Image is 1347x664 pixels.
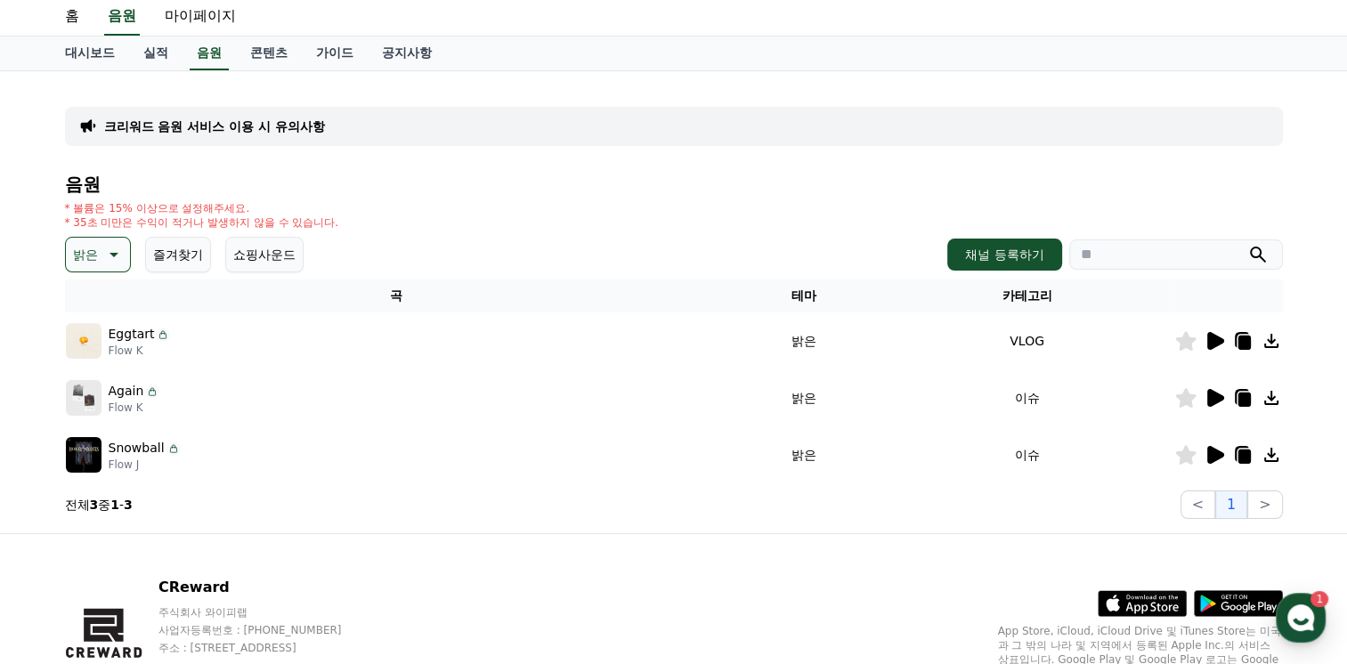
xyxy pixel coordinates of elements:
p: Snowball [109,439,165,458]
a: 콘텐츠 [236,36,302,70]
a: 홈 [5,516,118,561]
td: 이슈 [880,369,1174,426]
p: Flow J [109,458,181,472]
p: 전체 중 - [65,496,133,514]
span: 1 [181,515,187,530]
a: 설정 [230,516,342,561]
a: 1대화 [118,516,230,561]
td: VLOG [880,312,1174,369]
td: 이슈 [880,426,1174,483]
p: Again [109,382,144,401]
a: 실적 [129,36,183,70]
p: * 볼륨은 15% 이상으로 설정해주세요. [65,201,339,215]
button: 쇼핑사운드 [225,237,304,272]
h4: 음원 [65,174,1283,194]
p: Eggtart [109,325,155,344]
button: 1 [1215,490,1247,519]
td: 밝은 [728,426,880,483]
th: 곡 [65,279,728,312]
strong: 3 [124,498,133,512]
a: 음원 [190,36,229,70]
a: 크리워드 음원 서비스 이용 시 유의사항 [104,117,325,135]
span: 설정 [275,543,296,557]
td: 밝은 [728,369,880,426]
img: music [66,380,101,416]
th: 카테고리 [880,279,1174,312]
th: 테마 [728,279,880,312]
td: 밝은 [728,312,880,369]
img: music [66,437,101,473]
a: 가이드 [302,36,368,70]
img: music [66,323,101,359]
p: CReward [158,577,376,598]
p: Flow K [109,344,171,358]
a: 공지사항 [368,36,446,70]
span: 대화 [163,544,184,558]
p: 주소 : [STREET_ADDRESS] [158,641,376,655]
button: 채널 등록하기 [947,239,1061,271]
p: 밝은 [73,242,98,267]
a: 대시보드 [51,36,129,70]
strong: 1 [110,498,119,512]
p: 주식회사 와이피랩 [158,605,376,619]
p: Flow K [109,401,160,415]
p: * 35초 미만은 수익이 적거나 발생하지 않을 수 있습니다. [65,215,339,230]
button: < [1181,490,1215,519]
span: 홈 [56,543,67,557]
button: 밝은 [65,237,131,272]
p: 사업자등록번호 : [PHONE_NUMBER] [158,623,376,637]
button: 즐겨찾기 [145,237,211,272]
button: > [1247,490,1282,519]
strong: 3 [90,498,99,512]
